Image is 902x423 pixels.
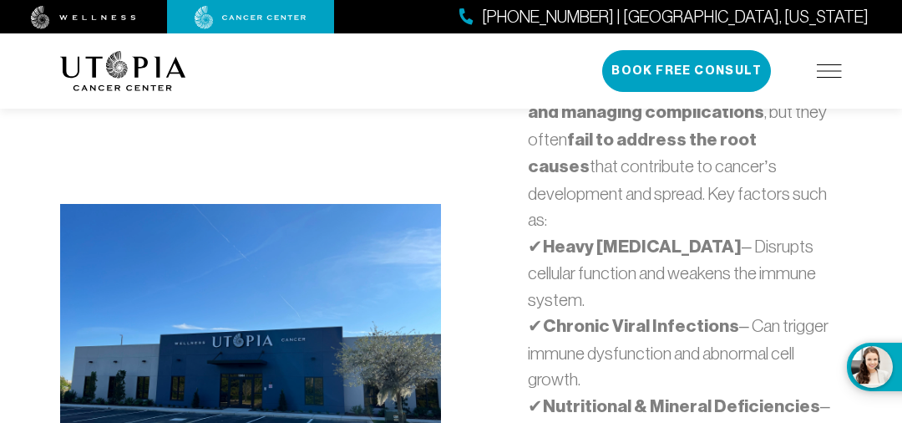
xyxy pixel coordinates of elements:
strong: fail to address the root causes [528,129,757,178]
strong: Heavy [MEDICAL_DATA] [543,236,742,257]
strong: Chronic Viral Infections [543,315,739,337]
img: wellness [31,6,136,29]
strong: Nutritional & Mineral Deficiencies [543,395,820,417]
span: [PHONE_NUMBER] | [GEOGRAPHIC_DATA], [US_STATE] [482,5,869,29]
img: cancer center [195,6,307,29]
img: logo [60,51,186,91]
img: icon-hamburger [817,64,842,78]
a: [PHONE_NUMBER] | [GEOGRAPHIC_DATA], [US_STATE] [459,5,869,29]
button: Book Free Consult [602,50,771,92]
